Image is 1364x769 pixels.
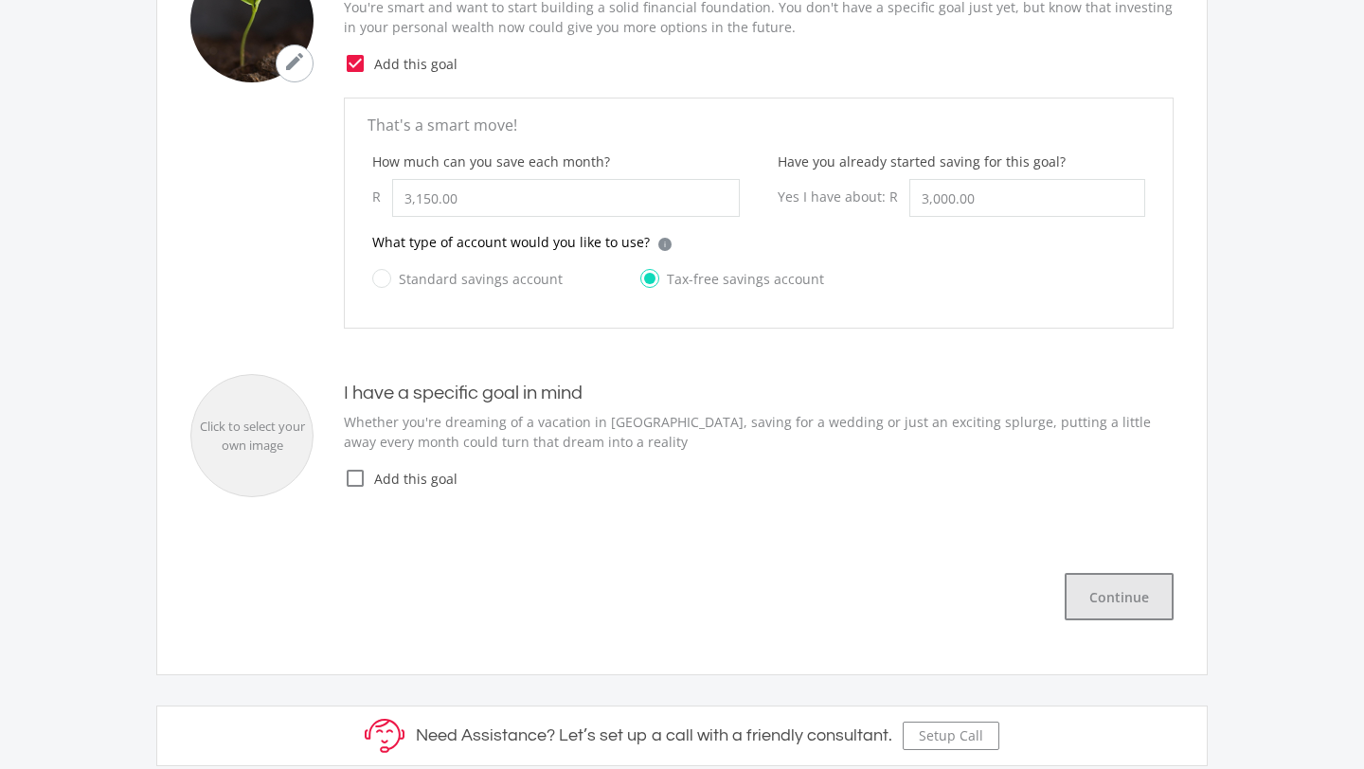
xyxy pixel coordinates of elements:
[778,152,1066,171] label: Have you already started saving for this goal?
[372,179,392,214] div: R
[903,722,999,750] button: Setup Call
[416,725,892,746] h5: Need Assistance? Let’s set up a call with a friendly consultant.
[367,469,1174,489] span: Add this goal
[276,45,314,82] button: mode_edit
[372,267,563,291] label: Standard savings account
[344,467,367,490] i: check_box_outline_blank
[909,179,1145,217] input: 0.00
[367,54,1174,74] span: Add this goal
[344,412,1174,452] p: Whether you're dreaming of a vacation in [GEOGRAPHIC_DATA], saving for a wedding or just an excit...
[368,114,1150,136] p: That's a smart move!
[1065,573,1174,620] button: Continue
[372,232,650,252] p: What type of account would you like to use?
[658,238,672,251] div: i
[344,382,1174,404] h4: I have a specific goal in mind
[372,152,610,171] label: How much can you save each month?
[640,267,824,291] label: Tax-free savings account
[778,179,909,214] div: Yes I have about: R
[344,52,367,75] i: check_box
[392,179,740,217] input: 0.00
[191,418,313,455] div: Click to select your own image
[283,50,306,73] i: mode_edit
